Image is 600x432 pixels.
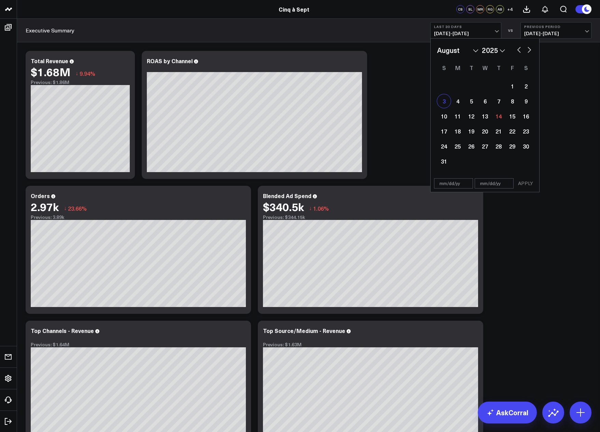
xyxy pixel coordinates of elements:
input: mm/dd/yy [475,178,514,189]
span: ↓ [309,204,312,213]
div: Blended Ad Spend [263,192,311,199]
a: Cinq à Sept [279,5,309,13]
div: Previous: $1.63M [263,342,478,347]
a: Executive Summary [26,27,74,34]
div: Friday [505,62,519,73]
div: Previous: $344.15k [263,214,478,220]
div: CS [456,5,464,13]
div: SL [466,5,474,13]
div: Previous: 3.89k [31,214,246,220]
span: 9.94% [80,70,95,77]
span: [DATE] - [DATE] [524,31,588,36]
input: mm/dd/yy [434,178,473,189]
div: Previous: $1.86M [31,80,130,85]
b: Previous Period [524,25,588,29]
span: ↓ [75,69,78,78]
div: VS [505,28,517,32]
span: + 4 [507,7,513,12]
div: Monday [451,62,464,73]
div: Top Channels - Revenue [31,327,94,334]
div: Wednesday [478,62,492,73]
div: Orders [31,192,50,199]
div: RG [486,5,494,13]
div: Tuesday [464,62,478,73]
div: ROAS by Channel [147,57,193,65]
div: Previous: $1.64M [31,342,246,347]
button: Previous Period[DATE]-[DATE] [520,22,591,39]
div: Total Revenue [31,57,68,65]
span: [DATE] - [DATE] [434,31,498,36]
span: ↓ [64,204,67,213]
span: 1.06% [313,205,329,212]
div: 2.97k [31,200,59,213]
button: +4 [506,5,514,13]
b: Last 30 Days [434,25,498,29]
div: Top Source/Medium - Revenue [263,327,345,334]
div: $340.5k [263,200,304,213]
div: AB [496,5,504,13]
div: MR [476,5,484,13]
a: AskCorral [478,402,537,423]
div: Saturday [519,62,533,73]
div: $1.68M [31,66,70,78]
span: 23.66% [68,205,87,212]
button: APPLY [515,178,536,189]
div: Sunday [437,62,451,73]
div: Thursday [492,62,505,73]
button: Last 30 Days[DATE]-[DATE] [430,22,501,39]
